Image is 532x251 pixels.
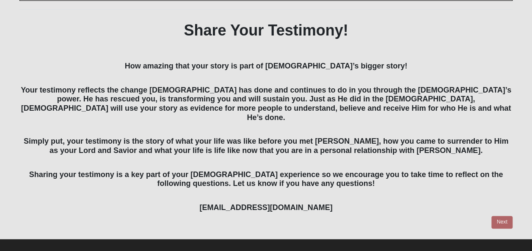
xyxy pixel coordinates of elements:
[19,76,512,122] h4: Your testimony reflects the change [DEMOGRAPHIC_DATA] has done and continues to do in you through...
[19,21,512,39] h1: Share Your Testimony!
[19,161,512,188] h4: Sharing your testimony is a key part of your [DEMOGRAPHIC_DATA] experience so we encourage you to...
[19,194,512,212] h4: [EMAIL_ADDRESS][DOMAIN_NAME]
[19,128,512,156] h4: Simply put, your testimony is the story of what your life was like before you met [PERSON_NAME], ...
[19,62,512,71] h4: How amazing that your story is part of [DEMOGRAPHIC_DATA]’s bigger story!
